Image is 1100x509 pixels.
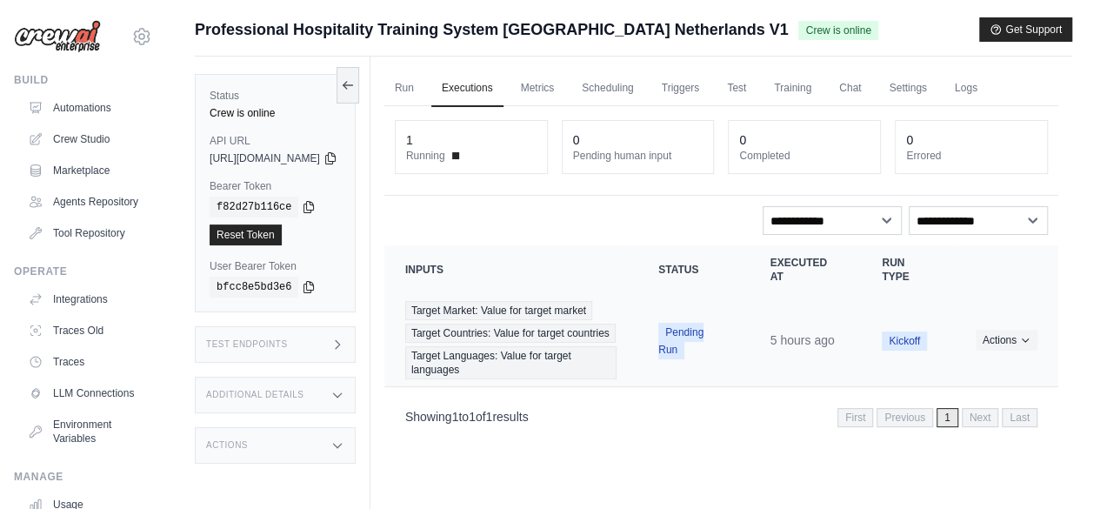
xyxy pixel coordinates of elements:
th: Run Type [861,245,954,294]
a: LLM Connections [21,379,152,407]
a: Integrations [21,285,152,313]
dt: Pending human input [573,149,703,163]
a: Agents Repository [21,188,152,216]
th: Status [637,245,749,294]
a: Chat [829,70,871,107]
dt: Completed [739,149,870,163]
a: View execution details for Target Market [405,301,617,379]
span: 1 [469,410,476,424]
a: Executions [431,70,503,107]
button: Actions for execution [976,330,1037,351]
img: Logo [14,20,101,53]
div: Build [14,73,152,87]
span: Target Market: Value for target market [405,301,592,320]
span: Target Languages: Value for target languages [405,346,617,379]
div: Operate [14,265,152,278]
th: Inputs [384,245,637,294]
time: September 19, 2025 at 17:57 AST [770,333,835,347]
div: 1 [406,131,413,149]
iframe: Chat Widget [1013,425,1100,509]
a: Run [384,70,424,107]
a: Test [717,70,757,107]
label: User Bearer Token [210,259,341,273]
div: 0 [739,131,746,149]
span: 1 [452,410,459,424]
label: Status [210,89,341,103]
span: 1 [485,410,492,424]
span: Last [1002,408,1037,427]
a: Triggers [651,70,710,107]
nav: Pagination [837,408,1037,427]
div: Crew is online [210,106,341,120]
span: Next [962,408,999,427]
span: First [837,408,873,427]
span: Target Countries: Value for target countries [405,324,616,343]
a: Reset Token [210,224,282,245]
code: f82d27b116ce [210,197,298,218]
dt: Errored [906,149,1037,163]
span: 1 [937,408,958,427]
div: 0 [906,131,913,149]
div: 0 [573,131,580,149]
h3: Actions [206,440,248,451]
button: Get Support [979,17,1072,42]
span: Running [406,149,445,163]
label: Bearer Token [210,179,341,193]
a: Crew Studio [21,125,152,153]
a: Traces Old [21,317,152,345]
a: Logs [944,70,988,107]
span: Pending Run [658,323,703,359]
span: Previous [877,408,933,427]
a: Marketplace [21,157,152,184]
span: Professional Hospitality Training System [GEOGRAPHIC_DATA] Netherlands V1 [195,17,788,42]
nav: Pagination [384,394,1058,439]
th: Executed at [750,245,862,294]
a: Settings [878,70,937,107]
h3: Test Endpoints [206,339,288,350]
a: Environment Variables [21,411,152,452]
code: bfcc8e5bd3e6 [210,277,298,298]
span: Crew is online [798,21,877,40]
span: Kickoff [882,332,927,351]
a: Traces [21,348,152,376]
a: Metrics [510,70,565,107]
p: Showing to of results [405,408,529,425]
a: Training [763,70,822,107]
div: Manage [14,470,152,484]
h3: Additional Details [206,390,303,400]
section: Crew executions table [384,245,1058,439]
a: Automations [21,94,152,122]
span: [URL][DOMAIN_NAME] [210,151,320,165]
label: API URL [210,134,341,148]
a: Tool Repository [21,219,152,247]
a: Scheduling [571,70,643,107]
